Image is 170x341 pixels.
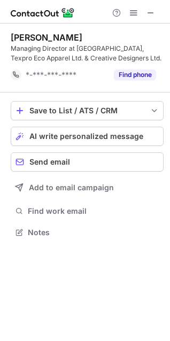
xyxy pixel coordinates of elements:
[11,44,164,63] div: Managing Director at [GEOGRAPHIC_DATA], Texpro Eco Apparel Ltd. & Creative Designers Ltd.
[11,225,164,240] button: Notes
[28,206,159,216] span: Find work email
[29,106,145,115] div: Save to List / ATS / CRM
[11,32,82,43] div: [PERSON_NAME]
[11,152,164,172] button: Send email
[11,178,164,197] button: Add to email campaign
[11,101,164,120] button: save-profile-one-click
[28,228,159,237] span: Notes
[29,183,114,192] span: Add to email campaign
[29,132,143,141] span: AI write personalized message
[11,6,75,19] img: ContactOut v5.3.10
[114,69,156,80] button: Reveal Button
[29,158,70,166] span: Send email
[11,204,164,219] button: Find work email
[11,127,164,146] button: AI write personalized message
